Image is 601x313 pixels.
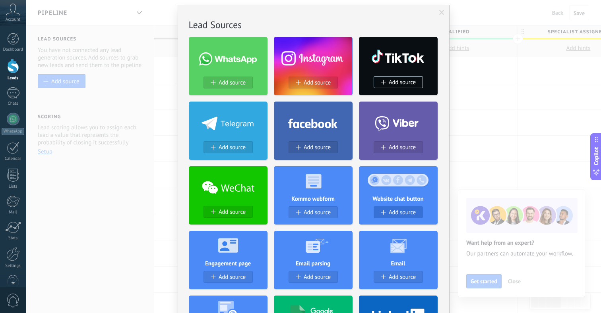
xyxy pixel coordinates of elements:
div: Stats [2,236,25,241]
h4: Email [359,260,438,267]
div: Dashboard [2,47,25,52]
h4: Engagement page [189,260,268,267]
span: Add source [389,209,416,216]
span: Copilot [592,147,600,165]
span: Add source [304,144,331,151]
span: Add source [389,274,416,280]
button: Add source [204,206,253,218]
span: Add source [219,274,246,280]
span: Add source [304,209,331,216]
span: Account [6,17,20,22]
button: Add source [204,271,253,283]
div: Chats [2,101,25,106]
h4: Email parsing [274,260,353,267]
button: Add source [204,141,253,153]
span: Add source [219,144,246,151]
span: Add source [219,209,246,215]
div: Mail [2,210,25,215]
h4: Kommo webform [274,195,353,203]
div: Leads [2,76,25,81]
div: WhatsApp [2,128,24,135]
div: Settings [2,263,25,269]
div: Calendar [2,156,25,161]
span: Add source [304,274,331,280]
h2: Lead Sources [189,19,438,31]
button: Add source [289,206,338,218]
span: Add source [389,144,416,151]
button: Add source [289,271,338,283]
span: Add source [304,79,331,86]
div: Lists [2,184,25,189]
span: Add source [219,79,246,86]
button: Add source [289,77,338,88]
button: Add source [374,141,423,153]
button: Add source [374,76,423,88]
span: Add source [389,79,416,86]
h4: Website chat button [359,195,438,203]
button: Add source [289,141,338,153]
button: Add source [374,271,423,283]
button: Add source [374,206,423,218]
button: Add source [204,77,253,88]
